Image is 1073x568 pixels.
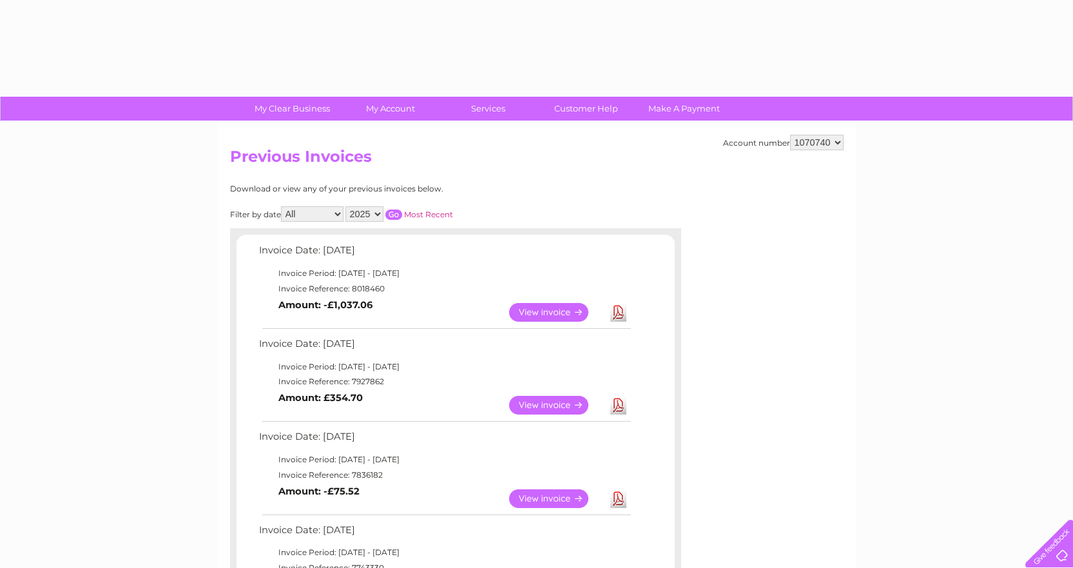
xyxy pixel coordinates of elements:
a: View [509,396,604,415]
div: Filter by date [230,206,568,222]
div: Download or view any of your previous invoices below. [230,184,568,193]
a: Download [610,489,626,508]
a: My Account [337,97,443,121]
a: Make A Payment [631,97,737,121]
a: Download [610,303,626,322]
td: Invoice Period: [DATE] - [DATE] [256,452,633,467]
td: Invoice Reference: 7836182 [256,467,633,483]
td: Invoice Date: [DATE] [256,242,633,266]
b: Amount: -£1,037.06 [278,299,372,311]
h2: Previous Invoices [230,148,844,172]
b: Amount: £354.70 [278,392,363,404]
a: My Clear Business [239,97,345,121]
td: Invoice Period: [DATE] - [DATE] [256,359,633,375]
td: Invoice Period: [DATE] - [DATE] [256,545,633,560]
a: Services [435,97,541,121]
a: Customer Help [533,97,639,121]
td: Invoice Date: [DATE] [256,428,633,452]
a: View [509,489,604,508]
td: Invoice Date: [DATE] [256,335,633,359]
td: Invoice Reference: 8018460 [256,281,633,297]
td: Invoice Date: [DATE] [256,522,633,545]
td: Invoice Period: [DATE] - [DATE] [256,266,633,281]
div: Account number [723,135,844,150]
a: View [509,303,604,322]
a: Download [610,396,626,415]
a: Most Recent [404,210,453,219]
b: Amount: -£75.52 [278,485,360,497]
td: Invoice Reference: 7927862 [256,374,633,389]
